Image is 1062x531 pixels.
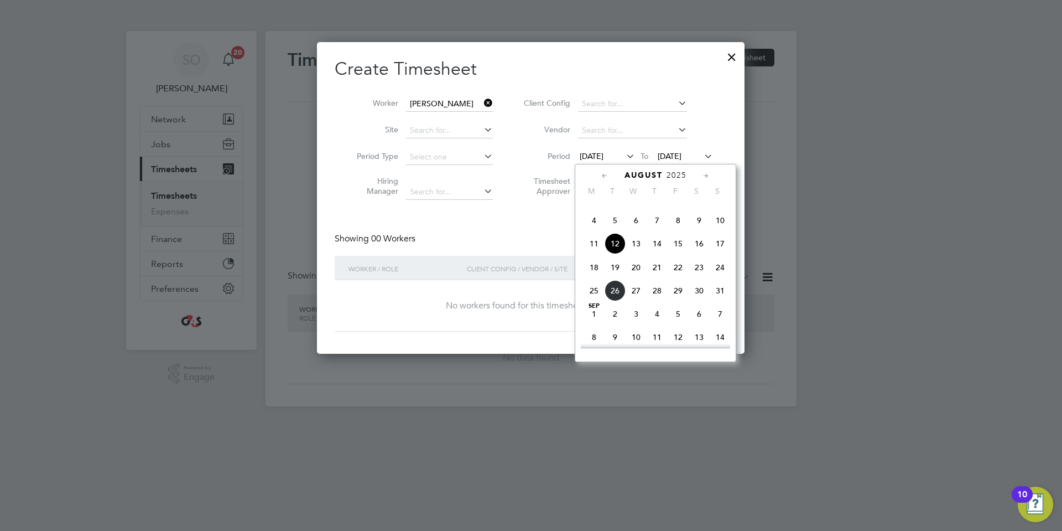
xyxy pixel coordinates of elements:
span: 21 [647,257,668,278]
span: F [665,186,686,196]
span: 25 [584,280,605,301]
span: 6 [626,210,647,231]
label: Client Config [520,98,570,108]
span: Sep [584,303,605,309]
span: 18 [584,257,605,278]
span: 24 [710,257,731,278]
span: W [623,186,644,196]
div: Client Config / Vendor / Site [464,256,642,281]
span: 10 [626,327,647,348]
span: 17 [710,233,731,254]
span: 10 [710,210,731,231]
span: 27 [626,280,647,301]
label: Timesheet Approver [520,176,570,196]
input: Search for... [578,123,687,138]
span: 9 [605,327,626,348]
span: 5 [668,303,689,324]
label: Hiring Manager [348,176,398,196]
span: T [644,186,665,196]
span: M [581,186,602,196]
span: 00 Workers [371,233,415,244]
span: 14 [647,233,668,254]
span: 28 [647,280,668,301]
span: 6 [689,303,710,324]
span: 7 [710,303,731,324]
span: 20 [626,257,647,278]
span: 22 [668,257,689,278]
span: 4 [647,303,668,324]
input: Search for... [406,123,493,138]
input: Search for... [406,184,493,200]
div: No workers found for this timesheet period. [346,300,716,312]
span: 15 [668,233,689,254]
div: Worker / Role [346,256,464,281]
span: To [637,149,652,163]
span: 11 [584,233,605,254]
span: S [686,186,707,196]
span: S [707,186,728,196]
span: [DATE] [580,151,603,161]
span: 14 [710,327,731,348]
label: Vendor [520,125,570,135]
label: Period Type [348,151,398,161]
span: August [624,171,663,180]
span: 12 [668,327,689,348]
span: 5 [605,210,626,231]
span: 3 [626,303,647,324]
label: Worker [348,98,398,108]
span: 7 [647,210,668,231]
span: 23 [689,257,710,278]
input: Search for... [578,96,687,112]
button: Open Resource Center, 10 new notifications [1018,487,1053,522]
span: 8 [584,327,605,348]
div: 10 [1017,494,1027,509]
input: Select one [406,149,493,165]
label: Site [348,125,398,135]
span: 2 [605,303,626,324]
label: Period [520,151,570,161]
span: 31 [710,280,731,301]
span: 9 [689,210,710,231]
span: 11 [647,327,668,348]
span: 30 [689,280,710,301]
span: 19 [605,257,626,278]
h2: Create Timesheet [335,58,727,81]
span: 8 [668,210,689,231]
span: 29 [668,280,689,301]
span: 13 [626,233,647,254]
span: T [602,186,623,196]
span: 26 [605,280,626,301]
span: [DATE] [658,151,681,161]
span: 2025 [667,171,686,180]
div: Showing [335,233,418,245]
span: 1 [584,303,605,324]
span: 12 [605,233,626,254]
span: 4 [584,210,605,231]
span: 16 [689,233,710,254]
input: Search for... [406,96,493,112]
span: 13 [689,327,710,348]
